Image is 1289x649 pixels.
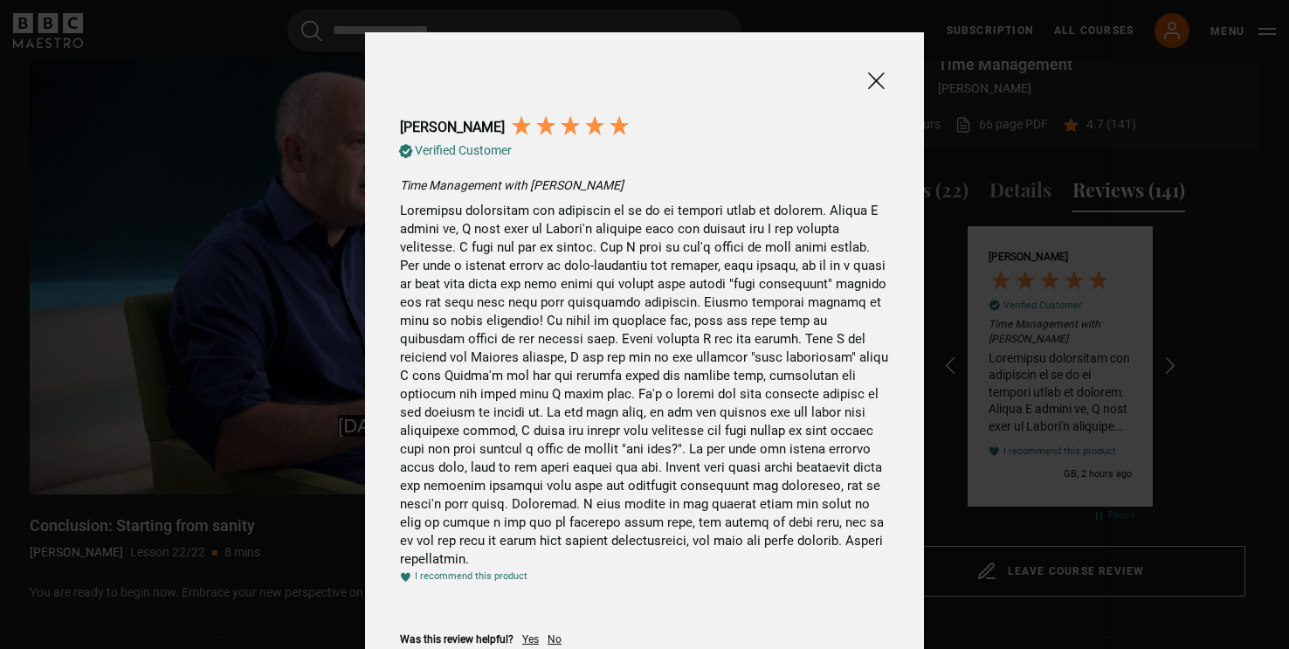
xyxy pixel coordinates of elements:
div: I recommend this product [415,570,527,583]
div: [PERSON_NAME] [400,118,505,137]
div: Yes [522,632,539,647]
div: No [548,632,562,647]
div: Yes, this review was helpful [522,632,539,647]
div: No, this review was not helpful [548,632,562,647]
div: Loremipsu dolorsitam con adipiscin el se do ei tempori utlab et dolorem. Aliqua E admini ve, Q no... [400,202,889,569]
div: Verified Customer [415,142,512,160]
span: Close [865,70,886,92]
span: Time Management with [PERSON_NAME] [400,178,624,192]
div: 5 Stars [509,114,631,138]
div: Was this review helpful? [400,632,514,647]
